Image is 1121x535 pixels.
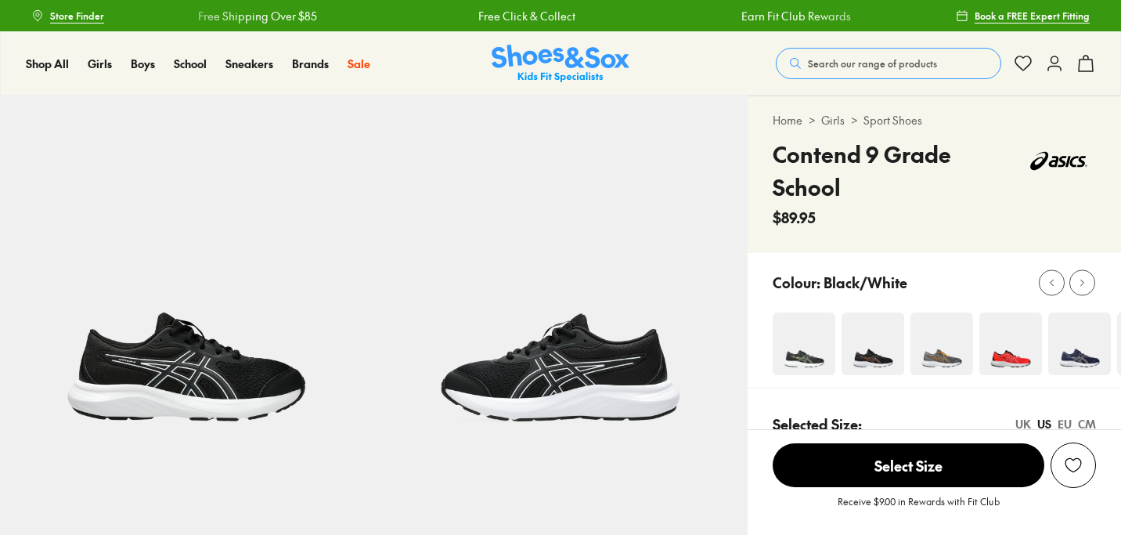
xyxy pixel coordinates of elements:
button: Select Size [773,443,1044,488]
div: CM [1078,416,1096,432]
img: 4-551382_1 [979,313,1042,375]
img: 4-522404_1 [1048,313,1111,375]
a: Home [773,112,802,128]
p: Selected Size: [773,414,862,435]
a: Sneakers [225,56,273,72]
a: Shoes & Sox [492,45,629,83]
span: $89.95 [773,207,816,228]
div: > > [773,112,1096,128]
a: School [174,56,207,72]
span: Store Finder [50,9,104,23]
img: 4-551376_1 [773,313,835,375]
a: Earn Fit Club Rewards [741,8,851,24]
div: UK [1015,416,1031,432]
a: Free Click & Collect [478,8,575,24]
span: Select Size [773,443,1044,487]
a: Girls [88,56,112,72]
span: Sneakers [225,56,273,71]
a: Store Finder [31,2,104,30]
a: Boys [131,56,155,72]
span: School [174,56,207,71]
a: Brands [292,56,329,72]
span: Brands [292,56,329,71]
p: Receive $9.00 in Rewards with Fit Club [838,494,1000,522]
p: Colour: [773,272,820,293]
img: 4-533664_1 [910,313,973,375]
img: 5-498637_1 [373,96,747,469]
a: Free Shipping Over $85 [198,8,317,24]
span: Search our range of products [808,56,937,70]
a: Sale [348,56,370,72]
span: Shop All [26,56,69,71]
h4: Contend 9 Grade School [773,138,1022,204]
button: Search our range of products [776,48,1001,79]
span: Girls [88,56,112,71]
div: US [1037,416,1051,432]
span: Sale [348,56,370,71]
button: Add to Wishlist [1051,443,1096,488]
a: Shop All [26,56,69,72]
span: Book a FREE Expert Fitting [975,9,1090,23]
img: Vendor logo [1022,138,1096,184]
img: 4-522409_1 [842,313,904,375]
img: SNS_Logo_Responsive.svg [492,45,629,83]
span: Boys [131,56,155,71]
a: Sport Shoes [863,112,922,128]
a: Book a FREE Expert Fitting [956,2,1090,30]
a: Girls [821,112,845,128]
p: Black/White [824,272,907,293]
div: EU [1058,416,1072,432]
